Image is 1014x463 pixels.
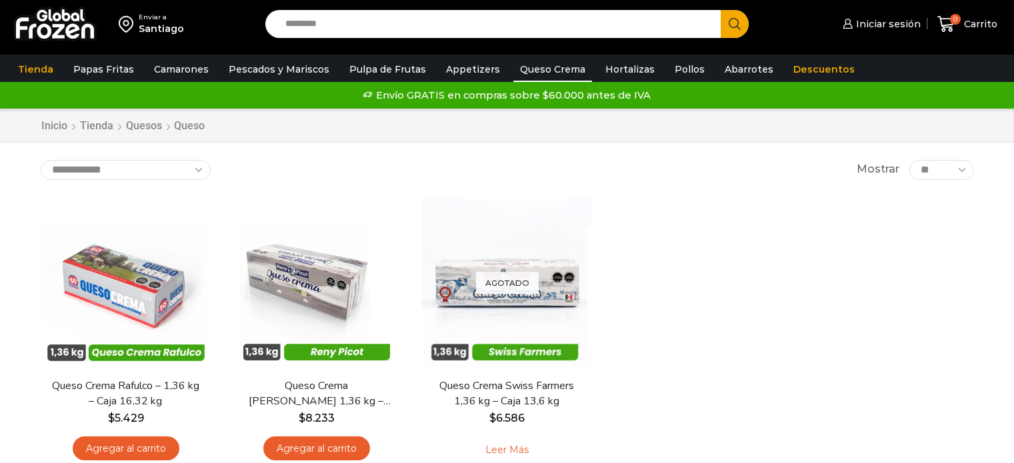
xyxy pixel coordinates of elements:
a: Agregar al carrito: “Queso Crema Reny Picot 1,36 kg - Caja 13,6 kg” [263,436,370,461]
span: Mostrar [857,162,899,177]
a: Iniciar sesión [839,11,921,37]
a: Hortalizas [599,57,661,82]
a: Pulpa de Frutas [343,57,433,82]
a: Queso Crema Swiss Farmers 1,36 kg – Caja 13,6 kg [430,378,583,409]
span: Carrito [961,17,997,31]
img: address-field-icon.svg [119,13,139,35]
span: Iniciar sesión [853,17,921,31]
a: Papas Fritas [67,57,141,82]
a: Queso Crema Rafulco – 1,36 kg – Caja 16,32 kg [49,378,202,409]
a: Descuentos [787,57,861,82]
a: Pollos [668,57,711,82]
select: Pedido de la tienda [41,160,211,180]
span: $ [108,412,115,424]
bdi: 5.429 [108,412,144,424]
bdi: 8.233 [299,412,335,424]
a: Abarrotes [718,57,780,82]
a: Queso Crema [PERSON_NAME] 1,36 kg – Caja 13,6 kg [239,378,393,409]
div: Santiago [139,22,184,35]
nav: Breadcrumb [41,119,205,134]
button: Search button [721,10,749,38]
span: $ [489,412,496,424]
p: Agotado [476,272,539,294]
a: Queso Crema [513,57,592,82]
a: Tienda [11,57,60,82]
a: Quesos [125,119,163,134]
a: Camarones [147,57,215,82]
a: Appetizers [439,57,507,82]
a: Inicio [41,119,68,134]
a: Agregar al carrito: “Queso Crema Rafulco - 1,36 kg - Caja 16,32 kg” [73,436,179,461]
a: 0 Carrito [934,9,1001,40]
a: Tienda [79,119,114,134]
div: Enviar a [139,13,184,22]
a: Pescados y Mariscos [222,57,336,82]
span: $ [299,412,305,424]
h1: Queso [174,119,205,132]
span: 0 [950,14,961,25]
bdi: 6.586 [489,412,525,424]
